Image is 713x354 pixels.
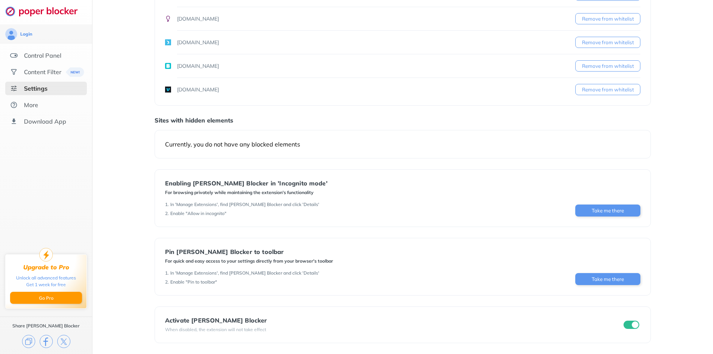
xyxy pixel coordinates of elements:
[170,211,226,217] div: Enable "Allow in incognito"
[177,39,219,46] div: [DOMAIN_NAME]
[165,140,640,148] div: Currently, you do not have any blocked elements
[24,101,38,109] div: More
[170,279,217,285] div: Enable "Pin to toolbar"
[165,317,267,324] div: Activate [PERSON_NAME] Blocker
[165,39,171,45] img: favicons
[10,68,18,76] img: social.svg
[10,85,18,92] img: settings-selected.svg
[575,13,640,24] button: Remove from whitelist
[5,28,17,40] img: avatar.svg
[170,202,319,208] div: In 'Manage Extensions', find [PERSON_NAME] Blocker and click 'Details'
[575,60,640,72] button: Remove from whitelist
[26,281,66,288] div: Get 1 week for free
[165,279,169,285] div: 2 .
[10,52,18,59] img: features.svg
[16,275,76,281] div: Unlock all advanced features
[165,270,169,276] div: 1 .
[20,31,32,37] div: Login
[10,118,18,125] img: download-app.svg
[165,16,171,22] img: favicons
[10,292,82,304] button: Go Pro
[57,335,70,348] img: x.svg
[165,327,267,333] div: When disabled, the extension will not take effect
[23,264,69,271] div: Upgrade to Pro
[12,323,80,329] div: Share [PERSON_NAME] Blocker
[165,202,169,208] div: 1 .
[177,86,219,93] div: [DOMAIN_NAME]
[65,67,84,77] img: menuBanner.svg
[177,62,219,70] div: [DOMAIN_NAME]
[10,101,18,109] img: about.svg
[575,205,640,217] button: Take me there
[575,37,640,48] button: Remove from whitelist
[575,84,640,95] button: Remove from whitelist
[165,258,333,264] div: For quick and easy access to your settings directly from your browser's toolbar
[165,211,169,217] div: 2 .
[177,15,219,22] div: [DOMAIN_NAME]
[39,248,53,261] img: upgrade-to-pro.svg
[155,117,651,124] div: Sites with hidden elements
[575,273,640,285] button: Take me there
[165,180,327,187] div: Enabling [PERSON_NAME] Blocker in 'Incognito mode'
[165,248,333,255] div: Pin [PERSON_NAME] Blocker to toolbar
[24,118,66,125] div: Download App
[165,63,171,69] img: favicons
[5,6,86,16] img: logo-webpage.svg
[24,52,61,59] div: Control Panel
[165,87,171,93] img: favicons
[165,190,327,196] div: For browsing privately while maintaining the extension's functionality
[24,85,48,92] div: Settings
[170,270,319,276] div: In 'Manage Extensions', find [PERSON_NAME] Blocker and click 'Details'
[22,335,35,348] img: copy.svg
[24,68,61,76] div: Content Filter
[40,335,53,348] img: facebook.svg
